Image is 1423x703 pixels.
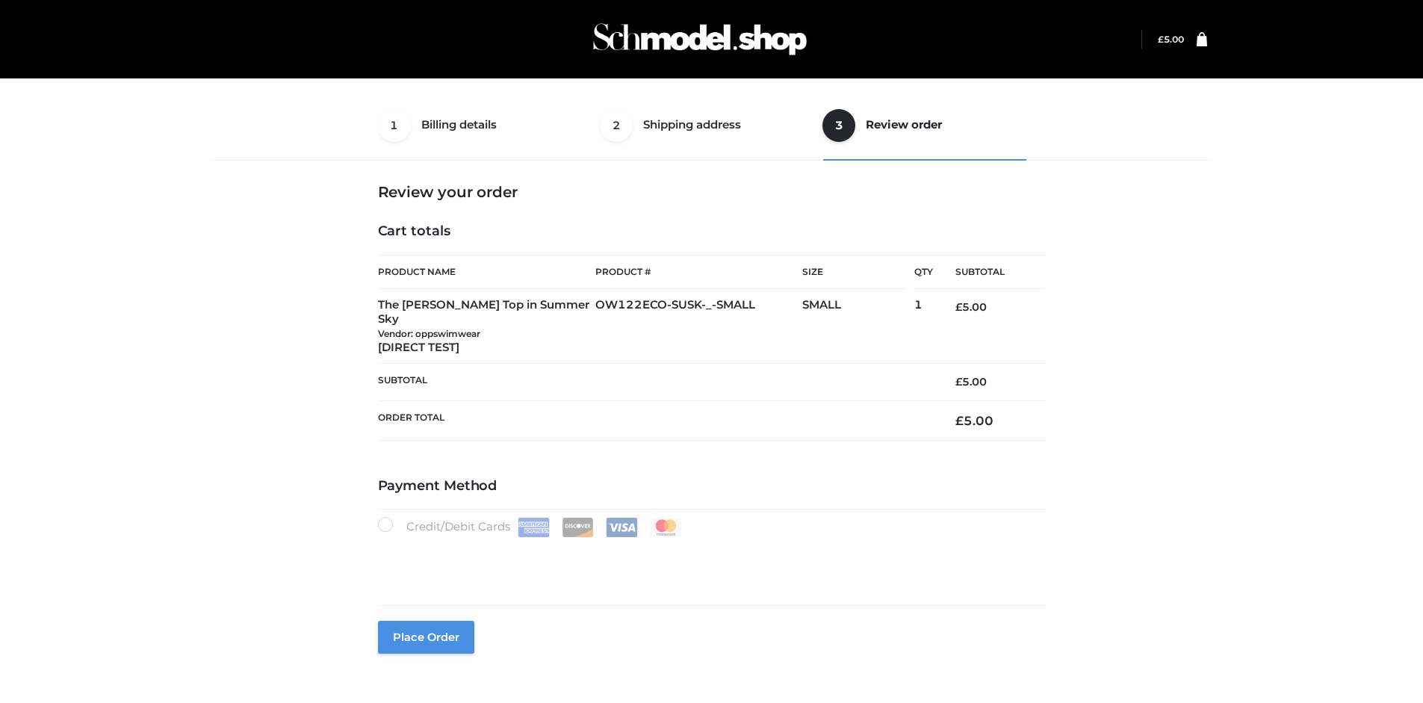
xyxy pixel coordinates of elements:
img: Amex [518,518,550,537]
td: 1 [914,289,933,364]
small: Vendor: oppswimwear [378,328,480,339]
span: £ [955,413,964,428]
th: Product Name [378,255,596,289]
th: Size [802,256,907,289]
bdi: 5.00 [955,375,987,388]
bdi: 5.00 [955,413,993,428]
bdi: 5.00 [955,300,987,314]
iframe: Secure payment input frame [375,534,1043,589]
td: The [PERSON_NAME] Top in Summer Sky [DIRECT TEST] [378,289,596,364]
span: £ [955,300,962,314]
span: £ [955,375,962,388]
td: OW122ECO-SUSK-_-SMALL [595,289,802,364]
span: £ [1158,34,1164,45]
h3: Review your order [378,183,1046,201]
img: Visa [606,518,638,537]
h4: Cart totals [378,223,1046,240]
img: Schmodel Admin 964 [588,10,812,69]
th: Subtotal [378,364,934,400]
img: Discover [562,518,594,537]
bdi: 5.00 [1158,34,1184,45]
th: Order Total [378,400,934,440]
th: Subtotal [933,256,1045,289]
img: Mastercard [650,518,682,537]
label: Credit/Debit Cards [378,517,683,537]
a: £5.00 [1158,34,1184,45]
button: Place order [378,621,474,654]
h4: Payment Method [378,478,1046,495]
th: Qty [914,255,933,289]
td: SMALL [802,289,914,364]
th: Product # [595,255,802,289]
